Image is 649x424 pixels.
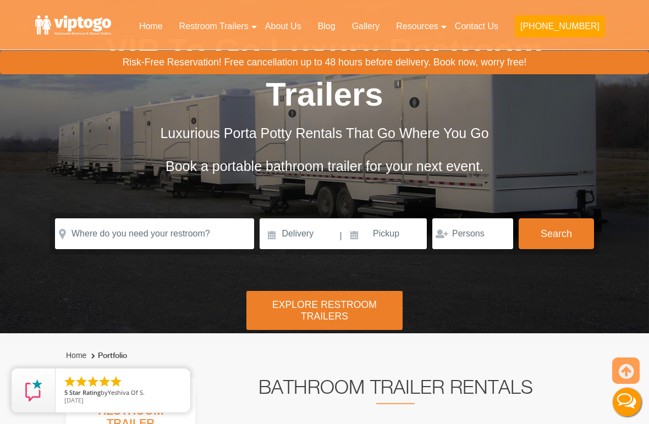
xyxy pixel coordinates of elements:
[64,396,84,404] span: [DATE]
[343,218,427,249] input: Pickup
[66,351,86,360] a: Home
[210,378,581,404] h2: Bathroom Trailer Rentals
[447,14,507,38] a: Contact Us
[69,388,101,397] span: Star Rating
[98,375,111,388] li: 
[605,380,649,424] button: Live Chat
[388,14,446,38] a: Resources
[131,14,171,38] a: Home
[63,375,76,388] li: 
[86,375,100,388] li: 
[515,15,605,37] button: [PHONE_NUMBER]
[160,125,488,141] span: Luxurious Porta Potty Rentals That Go Where You Go
[75,375,88,388] li: 
[166,158,483,174] span: Book a portable bathroom trailer for your next event.
[507,14,613,44] a: [PHONE_NUMBER]
[344,14,388,38] a: Gallery
[23,379,45,401] img: Review Rating
[260,218,338,249] input: Delivery
[55,218,254,249] input: Where do you need your restroom?
[310,14,344,38] a: Blog
[432,218,513,249] input: Persons
[246,291,402,330] div: Explore Restroom Trailers
[171,14,257,38] a: Restroom Trailers
[108,388,145,397] span: Yeshiva Of S.
[340,218,342,254] span: |
[109,375,123,388] li: 
[64,388,68,397] span: 5
[519,218,594,249] button: Search
[64,389,182,397] span: by
[257,14,310,38] a: About Us
[89,349,127,362] li: Portfolio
